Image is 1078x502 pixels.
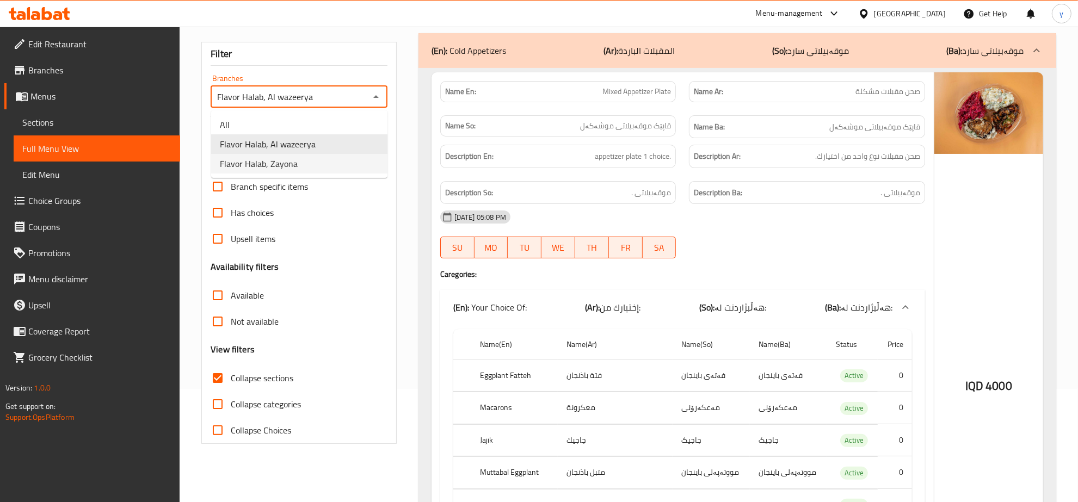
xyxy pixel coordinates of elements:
[772,44,849,57] p: موقەبیلاتی سارد
[28,325,171,338] span: Coverage Report
[4,31,180,57] a: Edit Restaurant
[541,237,575,258] button: WE
[878,360,912,392] td: 0
[613,240,638,256] span: FR
[22,168,171,181] span: Edit Menu
[471,360,558,392] th: Eggplant Fatteh
[418,33,1056,68] div: (En): Cold Appetizers(Ar):المقبلات الباردة(So):موقەبیلاتی سارد(Ba):موقەبیلاتی سارد
[934,72,1043,154] img: %D9%85%D9%82%D8%A8%D9%84%D8%A7%D8%AA_%D9%88%D8%B3%D8%B7638917358287358515.jpg
[603,42,618,59] b: (Ar):
[368,89,384,104] button: Close
[699,299,714,315] b: (So):
[946,42,962,59] b: (Ba):
[546,240,571,256] span: WE
[4,240,180,266] a: Promotions
[471,424,558,456] th: Jajik
[453,301,527,314] p: Your Choice Of:
[750,360,827,392] td: فەتەی باینجان
[220,157,298,170] span: Flavor Halab, Zayona
[4,57,180,83] a: Branches
[673,457,750,489] td: مووتەپەلی باینجان
[22,116,171,129] span: Sections
[647,240,672,256] span: SA
[673,360,750,392] td: فەتەی باینجان
[558,392,673,424] td: معكرونة
[855,86,920,97] span: صحن مقبلات مشكلة
[714,299,766,315] span: هەڵبژاردنت لە:
[694,186,742,200] strong: Description Ba:
[750,392,827,424] td: مەعکەرۆنی
[750,457,827,489] td: مووتەپەلی باینجان
[445,186,493,200] strong: Description So:
[440,269,925,280] h4: Caregories:
[694,150,741,163] strong: Description Ar:
[580,120,671,132] span: قاپێک موقەبیلاتی موشەکەل
[878,329,912,360] th: Price
[756,7,823,20] div: Menu-management
[22,142,171,155] span: Full Menu View
[558,360,673,392] td: فتة باذنجان
[231,289,264,302] span: Available
[28,64,171,77] span: Branches
[445,86,476,97] strong: Name En:
[28,194,171,207] span: Choice Groups
[595,150,671,163] span: appetizer plate 1 choice.
[28,38,171,51] span: Edit Restaurant
[28,220,171,233] span: Coupons
[586,299,600,315] b: (Ar):
[28,272,171,286] span: Menu disclaimer
[840,369,868,382] span: Active
[475,237,508,258] button: MO
[28,246,171,259] span: Promotions
[558,424,673,456] td: جاجيك
[445,120,476,132] strong: Name So:
[440,290,925,325] div: (En): Your Choice Of:(Ar):إختيارك من:(So):هەڵبژاردنت لە:(Ba):هەڵبژاردنت لە:
[772,42,787,59] b: (So):
[673,329,750,360] th: Name(So)
[840,434,868,447] div: Active
[14,109,180,135] a: Sections
[512,240,537,256] span: TU
[220,138,316,151] span: Flavor Halab, Al wazeerya
[4,188,180,214] a: Choice Groups
[231,398,301,411] span: Collapse categories
[432,42,447,59] b: (En):
[874,8,946,20] div: [GEOGRAPHIC_DATA]
[4,318,180,344] a: Coverage Report
[4,292,180,318] a: Upsell
[815,150,920,163] span: صحن مقبلات نوع واحد من اختيارك.
[985,375,1012,396] span: 4000
[841,299,892,315] span: هەڵبژاردنت لە:
[4,344,180,370] a: Grocery Checklist
[211,42,387,66] div: Filter
[4,266,180,292] a: Menu disclaimer
[28,299,171,312] span: Upsell
[4,83,180,109] a: Menus
[231,206,274,219] span: Has choices
[231,371,293,385] span: Collapse sections
[471,329,558,360] th: Name(En)
[445,240,470,256] span: SU
[750,424,827,456] td: جاجیک
[508,237,541,258] button: TU
[453,299,469,315] b: (En):
[750,329,827,360] th: Name(Ba)
[14,135,180,162] a: Full Menu View
[479,240,504,256] span: MO
[829,120,920,134] span: قاپێک موقەبیلاتی موشەکەل
[694,86,723,97] strong: Name Ar:
[231,180,308,193] span: Branch specific items
[631,186,671,200] span: موقەبیلاتی .
[34,381,51,395] span: 1.0.0
[580,240,605,256] span: TH
[220,118,230,131] span: All
[946,44,1024,57] p: موقەبیلاتی سارد
[840,467,868,480] div: Active
[30,90,171,103] span: Menus
[4,214,180,240] a: Coupons
[878,424,912,456] td: 0
[558,329,673,360] th: Name(Ar)
[471,392,558,424] th: Macarons
[643,237,676,258] button: SA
